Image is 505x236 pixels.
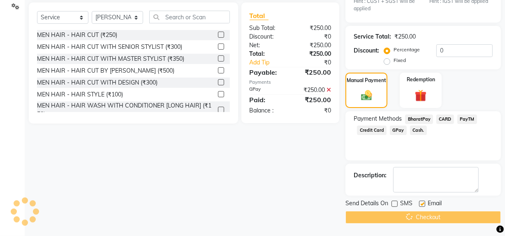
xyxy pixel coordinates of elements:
a: Add Tip [243,58,298,67]
span: GPay [390,126,407,135]
div: ₹250.00 [290,67,337,77]
div: MEN HAIR - HAIR CUT WITH MASTER STYLIST (₹350) [37,55,184,63]
div: Description: [354,171,387,180]
div: MEN HAIR - HAIR CUT WITH DESIGN (₹300) [37,78,158,87]
div: Paid: [243,95,290,105]
span: PayTM [457,115,477,124]
div: ₹250.00 [394,32,416,41]
div: MEN HAIR - HAIR CUT WITH SENIOR STYLIST (₹300) [37,43,182,51]
label: Manual Payment [347,77,386,84]
span: Total [250,11,269,20]
div: Balance : [243,106,290,115]
div: Total: [243,50,290,58]
span: BharatPay [405,115,433,124]
div: Service Total: [354,32,391,41]
label: Percentage [394,46,420,53]
div: ₹250.00 [290,50,337,58]
div: ₹250.00 [290,95,337,105]
span: Email [428,199,442,209]
div: ₹250.00 [290,41,337,50]
div: ₹0 [290,106,337,115]
input: Search or Scan [149,11,230,23]
div: ₹250.00 [290,86,337,94]
span: Cash. [410,126,427,135]
div: Payable: [243,67,290,77]
div: ₹0 [298,58,337,67]
label: Fixed [394,57,406,64]
span: Send Details On [345,199,388,209]
img: _gift.svg [411,88,430,103]
div: ₹250.00 [290,24,337,32]
span: CARD [436,115,454,124]
div: MEN HAIR - HAIR CUT BY [PERSON_NAME] (₹500) [37,66,174,75]
div: Net: [243,41,290,50]
div: MEN HAIR - HAIR CUT (₹250) [37,31,117,39]
span: Credit Card [357,126,387,135]
div: ₹0 [290,32,337,41]
img: _cash.svg [358,89,375,102]
div: Payments [250,79,331,86]
div: MEN HAIR - HAIR WASH WITH CONDITIONER [LONG HAIR] (₹150) [37,101,215,119]
label: Redemption [407,76,435,83]
div: GPay [243,86,290,94]
span: SMS [400,199,412,209]
div: MEN HAIR - HAIR STYLE (₹100) [37,90,123,99]
div: Discount: [243,32,290,41]
div: Discount: [354,46,379,55]
span: Payment Methods [354,115,402,123]
div: Sub Total: [243,24,290,32]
